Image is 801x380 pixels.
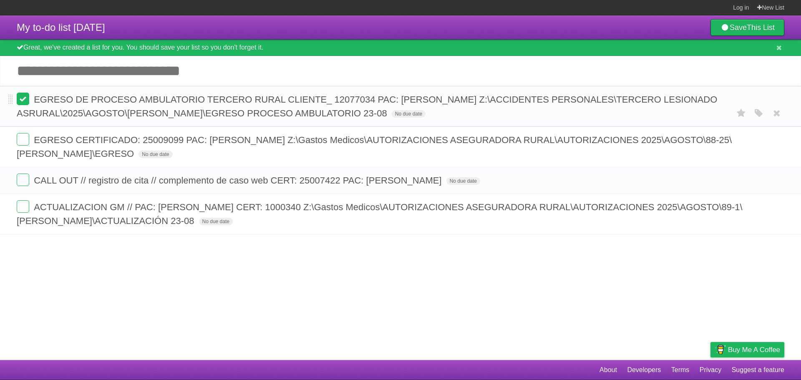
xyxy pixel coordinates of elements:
span: CALL OUT // registro de cita // complemento de caso web CERT: 25007422 PAC: [PERSON_NAME] [34,175,443,186]
a: Suggest a feature [732,362,784,378]
b: This List [747,23,775,32]
span: EGRESO CERTIFICADO: 25009099 PAC: [PERSON_NAME] Z:\Gastos Medicos\AUTORIZACIONES ASEGURADORA RURA... [17,135,732,159]
span: No due date [199,218,233,225]
img: Buy me a coffee [715,342,726,357]
label: Star task [733,106,749,120]
span: No due date [446,177,480,185]
a: Privacy [700,362,721,378]
span: Buy me a coffee [728,342,780,357]
label: Done [17,200,29,213]
a: Developers [627,362,661,378]
label: Done [17,133,29,146]
a: Buy me a coffee [710,342,784,357]
label: Done [17,93,29,105]
a: SaveThis List [710,19,784,36]
label: Done [17,174,29,186]
a: About [599,362,617,378]
span: No due date [392,110,426,118]
span: ACTUALIZACION GM // PAC: [PERSON_NAME] CERT: 1000340 Z:\Gastos Medicos\AUTORIZACIONES ASEGURADORA... [17,202,743,226]
span: My to-do list [DATE] [17,22,105,33]
span: EGRESO DE PROCESO AMBULATORIO TERCERO RURAL CLIENTE_ 12077034 PAC: [PERSON_NAME] Z:\ACCIDENTES PE... [17,94,717,118]
span: No due date [139,151,172,158]
a: Terms [671,362,690,378]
